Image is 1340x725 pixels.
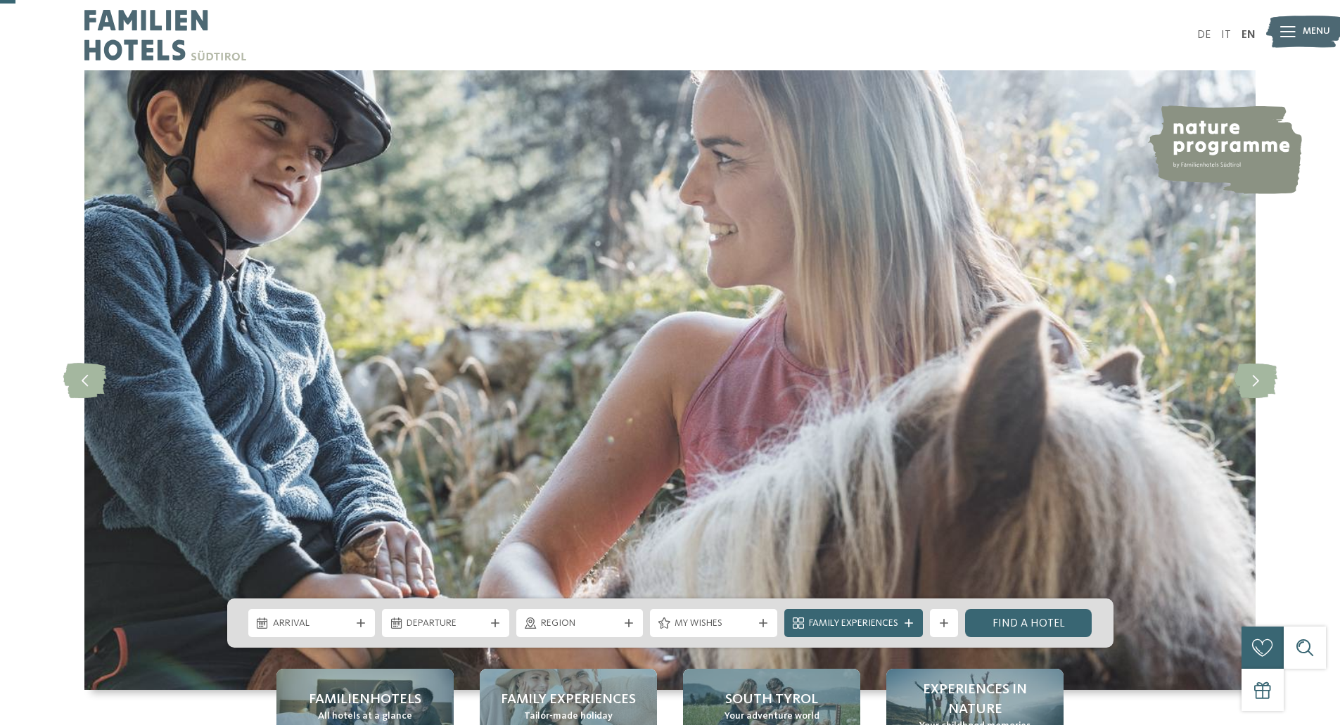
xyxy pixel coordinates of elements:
span: Region [541,617,619,631]
a: IT [1221,30,1231,41]
span: Menu [1303,25,1330,39]
span: Experiences in nature [900,680,1049,719]
a: DE [1197,30,1211,41]
span: South Tyrol [725,690,818,710]
span: Family Experiences [501,690,636,710]
a: Find a hotel [965,609,1092,637]
a: EN [1242,30,1256,41]
span: Arrival [273,617,351,631]
span: My wishes [675,617,753,631]
span: Familienhotels [309,690,421,710]
span: All hotels at a glance [318,710,412,724]
span: Family Experiences [809,617,898,631]
img: Familienhotels Südtirol: The happy family places! [84,70,1256,690]
span: Your adventure world [725,710,819,724]
span: Departure [407,617,485,631]
span: Tailor-made holiday [524,710,613,724]
img: nature programme by Familienhotels Südtirol [1147,105,1302,194]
